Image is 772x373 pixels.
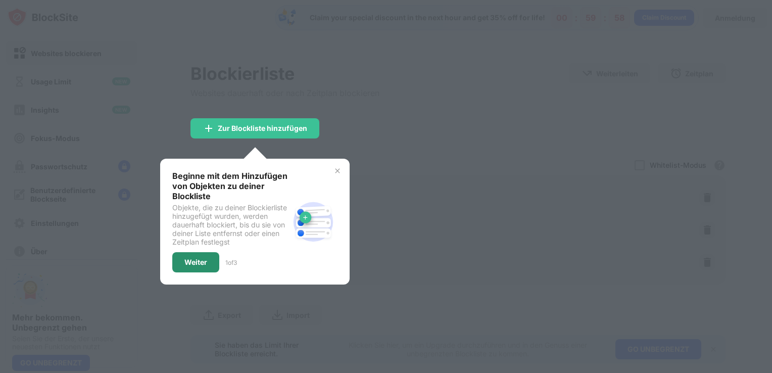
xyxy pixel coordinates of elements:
div: 1 of 3 [225,259,237,266]
img: x-button.svg [333,167,342,175]
div: Weiter [184,258,207,266]
div: Beginne mit dem Hinzufügen von Objekten zu deiner Blockliste [172,171,289,201]
iframe: Dialogfeld „Über Google anmelden“ [564,10,762,157]
div: Zur Blockliste hinzufügen [218,124,307,132]
img: block-site.svg [289,198,337,246]
div: Objekte, die zu deiner Blockierliste hinzugefügt wurden, werden dauerhaft blockiert, bis du sie v... [172,203,289,246]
